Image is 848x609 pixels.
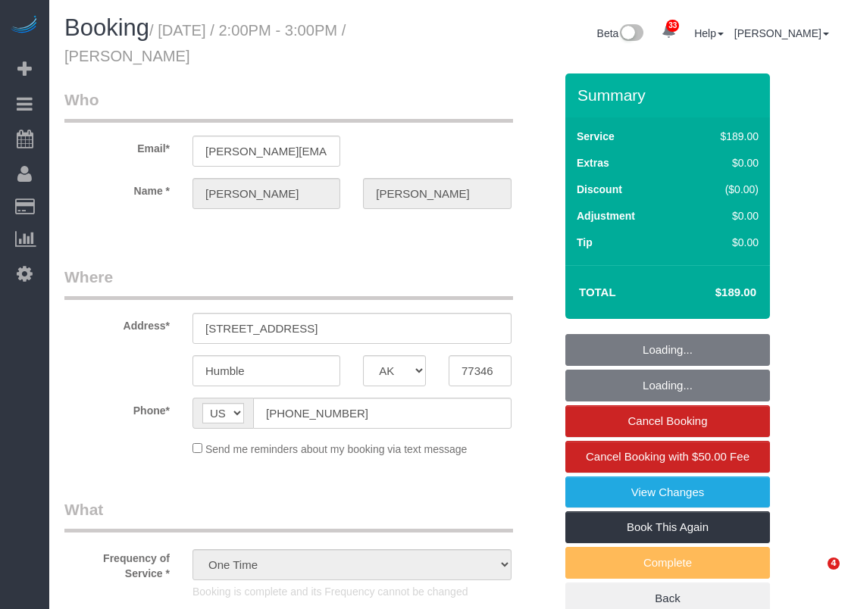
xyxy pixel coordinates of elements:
[666,20,679,32] span: 33
[565,511,770,543] a: Book This Again
[688,235,759,250] div: $0.00
[64,22,346,64] small: / [DATE] / 2:00PM - 3:00PM / [PERSON_NAME]
[734,27,829,39] a: [PERSON_NAME]
[618,24,643,44] img: New interface
[253,398,512,429] input: Phone*
[688,208,759,223] div: $0.00
[565,476,770,508] a: View Changes
[192,355,340,386] input: City*
[64,89,513,123] legend: Who
[64,498,513,532] legend: What
[64,266,513,300] legend: Where
[53,545,181,581] label: Frequency of Service *
[53,313,181,333] label: Address*
[688,182,759,197] div: ($0.00)
[796,557,833,594] iframe: Intercom live chat
[192,584,512,599] p: Booking is complete and its Frequency cannot be changed
[363,178,511,209] input: Last Name*
[64,14,149,41] span: Booking
[597,27,644,39] a: Beta
[205,443,468,455] span: Send me reminders about my booking via text message
[565,441,770,473] a: Cancel Booking with $50.00 Fee
[577,208,635,223] label: Adjustment
[577,86,762,104] h3: Summary
[694,27,724,39] a: Help
[565,405,770,437] a: Cancel Booking
[670,286,756,299] h4: $189.00
[577,155,609,170] label: Extras
[53,178,181,198] label: Name *
[654,15,684,48] a: 33
[9,15,39,36] img: Automaid Logo
[579,286,616,298] strong: Total
[828,557,840,570] span: 4
[577,129,615,144] label: Service
[688,129,759,144] div: $189.00
[577,235,593,250] label: Tip
[192,178,340,209] input: First Name*
[192,136,340,167] input: Email*
[53,136,181,156] label: Email*
[688,155,759,170] div: $0.00
[586,450,749,463] span: Cancel Booking with $50.00 Fee
[449,355,512,386] input: Zip Code*
[53,398,181,418] label: Phone*
[577,182,622,197] label: Discount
